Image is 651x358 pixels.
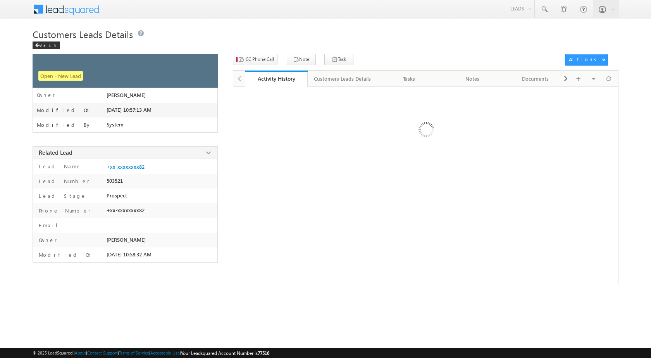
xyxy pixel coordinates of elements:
[39,149,72,156] span: Related Lead
[107,164,145,170] a: +xx-xxxxxxxx82
[504,71,567,87] a: Documents
[181,350,269,356] span: Your Leadsquared Account Number is
[107,251,152,258] span: [DATE] 10:58:32 AM
[37,92,55,98] label: Owner
[107,237,146,243] span: [PERSON_NAME]
[75,350,86,355] a: About
[107,121,124,128] span: System
[251,75,302,82] div: Activity History
[510,74,560,83] div: Documents
[246,56,274,63] span: CC Phone Call
[33,42,60,49] div: Back
[107,178,123,184] span: 503521
[324,54,353,65] button: Task
[308,71,378,87] a: Customers Leads Details
[33,28,133,40] span: Customers Leads Details
[37,222,64,229] label: Email
[87,350,118,355] a: Contact Support
[107,92,146,98] span: [PERSON_NAME]
[107,192,127,199] span: Prospect
[37,107,90,113] label: Modified On
[37,178,90,185] label: Lead Number
[384,74,434,83] div: Tasks
[287,54,316,65] button: Note
[258,350,269,356] span: 77516
[314,74,371,83] div: Customers Leads Details
[150,350,180,355] a: Acceptable Use
[37,207,91,214] label: Phone Number
[441,71,504,87] a: Notes
[565,54,608,66] button: Actions
[37,237,57,244] label: Owner
[37,192,86,199] label: Lead Stage
[107,107,152,113] span: [DATE] 10:57:13 AM
[37,122,91,128] label: Modified By
[33,349,269,357] span: © 2025 LeadSquared | | | | |
[38,71,83,81] span: Open - New Lead
[386,91,466,171] img: Loading ...
[107,207,145,213] span: +xx-xxxxxxxx82
[569,56,599,63] div: Actions
[378,71,441,87] a: Tasks
[119,350,149,355] a: Terms of Service
[37,163,81,170] label: Lead Name
[447,74,497,83] div: Notes
[245,71,308,87] a: Activity History
[37,251,92,258] label: Modified On
[233,54,277,65] button: CC Phone Call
